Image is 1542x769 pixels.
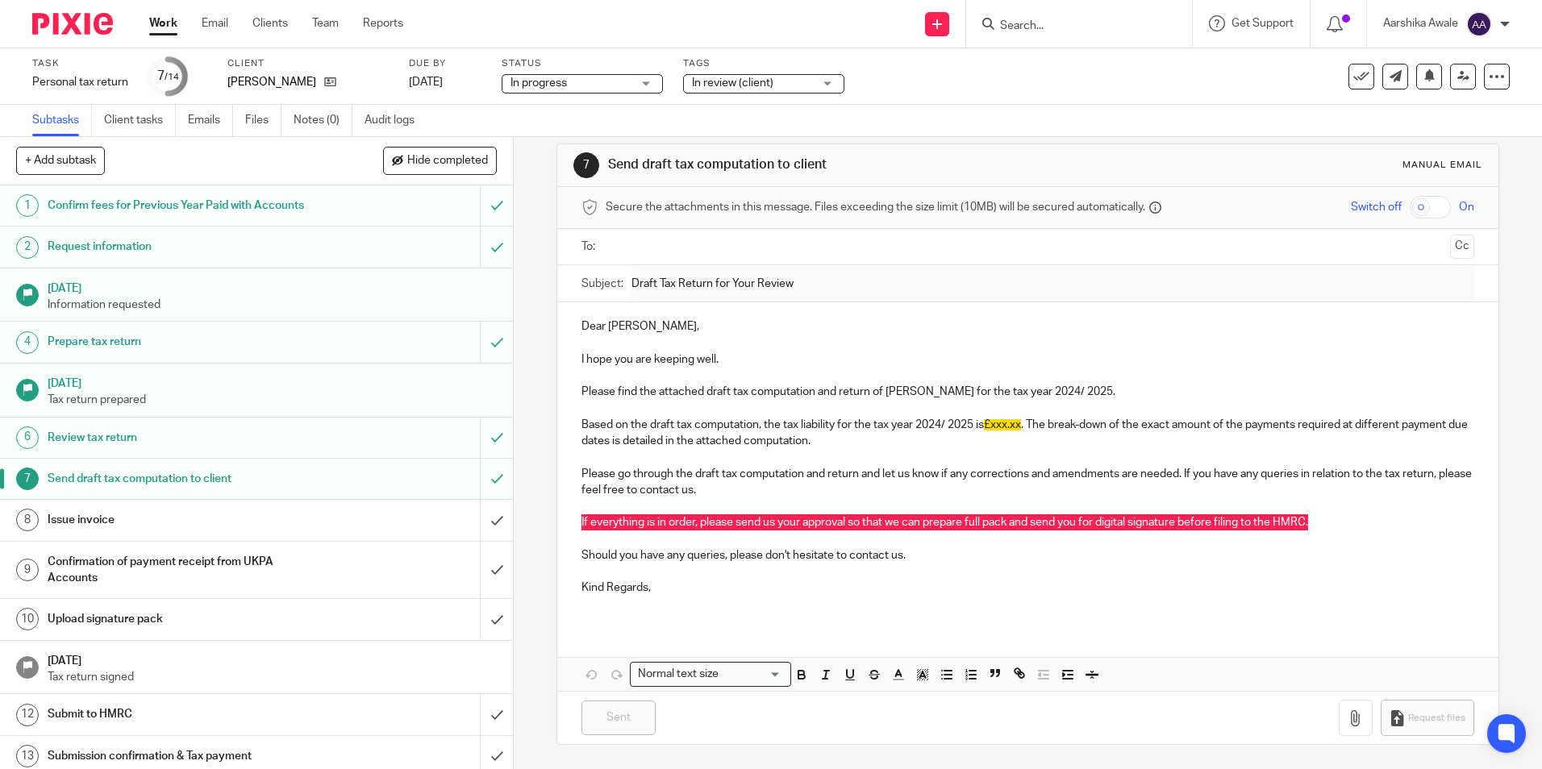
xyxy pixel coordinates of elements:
span: £xxx.xx [984,419,1021,430]
h1: [DATE] [48,372,498,392]
p: Aarshika Awale [1383,15,1458,31]
div: 13 [16,745,39,767]
img: Pixie [32,13,113,35]
p: Please go through the draft tax computation and return and let us know if any corrections and ame... [581,466,1473,499]
span: In review (client) [692,77,773,89]
label: Subject: [581,276,623,292]
span: Secure the attachments in this message. Files exceeding the size limit (10MB) will be secured aut... [606,199,1145,215]
a: Files [245,105,281,136]
p: Tax return prepared [48,392,498,408]
button: + Add subtask [16,147,105,174]
p: Please find the attached draft tax computation and return of [PERSON_NAME] for the tax year 2024/... [581,384,1473,400]
span: Request files [1408,712,1465,725]
input: Search [998,19,1144,34]
div: Personal tax return [32,74,128,90]
div: 10 [16,608,39,630]
h1: Issue invoice [48,508,325,532]
h1: Submit to HMRC [48,702,325,726]
label: Status [502,57,663,70]
h1: Review tax return [48,426,325,450]
button: Hide completed [383,147,497,174]
input: Search for option [723,666,781,683]
div: 9 [16,559,39,581]
h1: Request information [48,235,325,259]
div: 12 [16,704,39,726]
span: In progress [511,77,567,89]
label: Tags [683,57,844,70]
span: [DATE] [409,77,443,88]
p: Tax return signed [48,669,498,685]
h1: [DATE] [48,276,498,297]
a: Reports [363,15,403,31]
p: Dear [PERSON_NAME], [581,318,1473,335]
a: Team [312,15,339,31]
div: Manual email [1402,159,1482,172]
p: Should you have any queries, please don't hesitate to contact us. [581,547,1473,563]
label: Task [32,57,128,70]
div: Search for option [630,662,791,687]
span: Switch off [1351,199,1402,215]
a: Work [149,15,177,31]
a: Audit logs [365,105,427,136]
p: Information requested [48,297,498,313]
a: Clients [252,15,288,31]
div: 8 [16,509,39,531]
a: Subtasks [32,105,92,136]
div: 2 [16,236,39,259]
label: To: [581,239,599,255]
h1: Confirm fees for Previous Year Paid with Accounts [48,193,325,218]
h1: Upload signature pack [48,607,325,631]
label: Due by [409,57,481,70]
h1: Submission confirmation & Tax payment [48,744,325,768]
img: svg%3E [1466,11,1492,37]
p: If everything is in order, please send us your approval so that we can prepare full pack and send... [581,514,1473,530]
div: 7 [573,152,599,178]
p: I hope you are keeping well. [581,351,1473,368]
input: Sent [581,700,656,735]
div: 7 [157,67,179,85]
span: Hide completed [407,155,488,168]
p: Based on the draft tax computation, the tax liability for the tax year 2024/ 2025 is . The break-... [581,417,1473,450]
a: Notes (0) [294,105,352,136]
div: 6 [16,426,39,449]
a: Client tasks [104,105,176,136]
span: On [1459,199,1474,215]
span: Get Support [1232,18,1294,29]
h1: [DATE] [48,649,498,669]
span: Normal text size [634,666,722,683]
button: Cc [1450,235,1474,259]
small: /14 [165,73,179,81]
button: Request files [1381,700,1474,736]
div: 7 [16,468,39,490]
div: 1 [16,194,39,217]
label: Client [227,57,389,70]
div: 4 [16,331,39,354]
p: Kind Regards, [581,580,1473,596]
p: [PERSON_NAME] [227,74,316,90]
a: Emails [188,105,233,136]
h1: Send draft tax computation to client [608,156,1062,173]
a: Email [202,15,228,31]
h1: Confirmation of payment receipt from UKPA Accounts [48,550,325,591]
h1: Send draft tax computation to client [48,467,325,491]
h1: Prepare tax return [48,330,325,354]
